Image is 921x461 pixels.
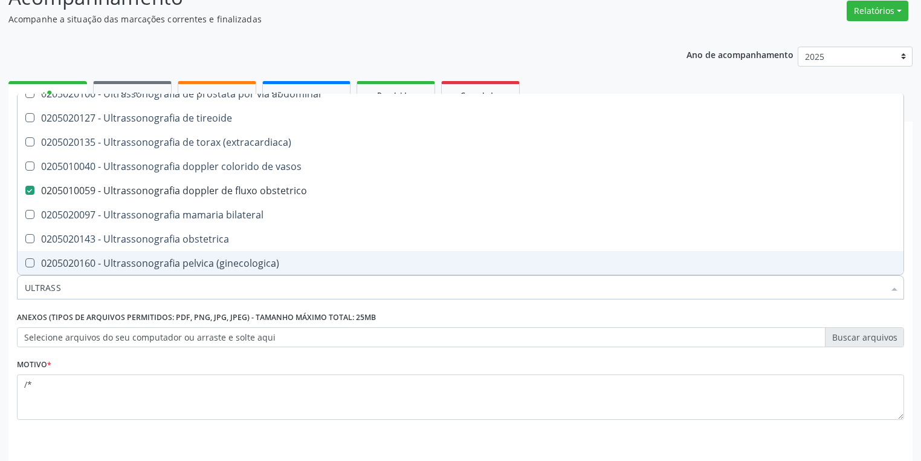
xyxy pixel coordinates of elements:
[377,90,415,100] span: Resolvidos
[25,234,896,244] div: 0205020143 - Ultrassonografia obstetrica
[17,356,51,374] label: Motivo
[17,309,376,327] label: Anexos (Tipos de arquivos permitidos: PDF, PNG, JPG, JPEG) - Tamanho máximo total: 25MB
[847,1,908,21] button: Relatórios
[25,275,884,299] input: Buscar por procedimentos
[25,89,896,99] div: 0205020100 - Ultrassonografia de prostata por via abdominal
[25,210,896,220] div: 0205020097 - Ultrassonografia mamaria bilateral
[197,90,237,100] span: Agendados
[25,162,896,171] div: 0205010040 - Ultrassonografia doppler colorido de vasos
[271,90,341,100] span: Não compareceram
[25,258,896,268] div: 0205020160 - Ultrassonografia pelvica (ginecologica)
[460,90,501,100] span: Cancelados
[25,113,896,123] div: 0205020127 - Ultrassonografia de tireoide
[8,13,641,25] p: Acompanhe a situação das marcações correntes e finalizadas
[687,47,793,62] p: Ano de acompanhamento
[25,186,896,195] div: 0205010059 - Ultrassonografia doppler de fluxo obstetrico
[41,88,54,102] div: person_add
[25,137,896,147] div: 0205020135 - Ultrassonografia de torax (extracardiaca)
[121,90,144,100] span: Na fila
